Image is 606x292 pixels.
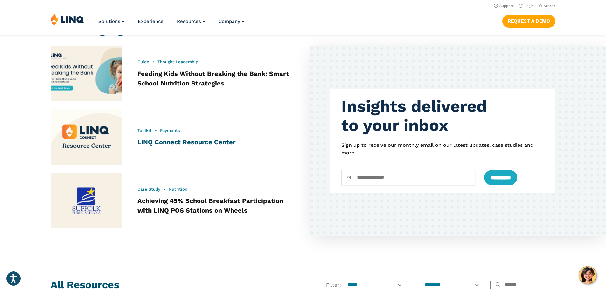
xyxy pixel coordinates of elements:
[169,187,187,192] a: Nutrition
[137,187,160,192] a: Case Study
[98,18,120,24] span: Solutions
[51,13,84,25] img: LINQ | K‑12 Software
[502,15,555,27] a: Request a Demo
[98,18,124,24] a: Solutions
[51,109,122,165] img: LINQ Connect Resource Center
[177,18,201,24] span: Resources
[502,13,555,27] nav: Button Navigation
[157,59,198,64] a: Thought Leadership
[137,187,296,192] div: •
[177,18,205,24] a: Resources
[137,197,283,214] a: Achieving 45% School Breakfast Participation with LINQ POS Stations on Wheels
[138,18,164,24] a: Experience
[341,97,544,135] h4: Insights delivered to your inbox
[137,70,289,87] a: Feeding Kids Without Breaking the Bank: Smart School Nutrition Strategies
[98,13,244,34] nav: Primary Navigation
[160,128,180,133] a: Payments
[326,282,341,289] span: Filter:
[219,18,240,24] span: Company
[51,173,122,228] img: Suffolk Case Study Thumbnail
[137,128,296,133] div: •
[137,59,149,64] a: Guide
[341,141,544,157] p: Sign up to receive our monthly email on our latest updates, case studies and more.
[544,4,555,8] span: Search
[539,3,555,8] button: Open Search Bar
[579,266,596,284] button: Hello, have a question? Let’s chat.
[137,128,152,133] a: Toolkit
[219,18,244,24] a: Company
[51,46,122,101] img: Feeding Kids without Breaking the Bank
[137,138,236,146] a: LINQ Connect Resource Center
[519,4,534,8] a: Login
[494,4,514,8] a: Support
[137,59,296,65] div: •
[51,278,119,292] h2: All Resources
